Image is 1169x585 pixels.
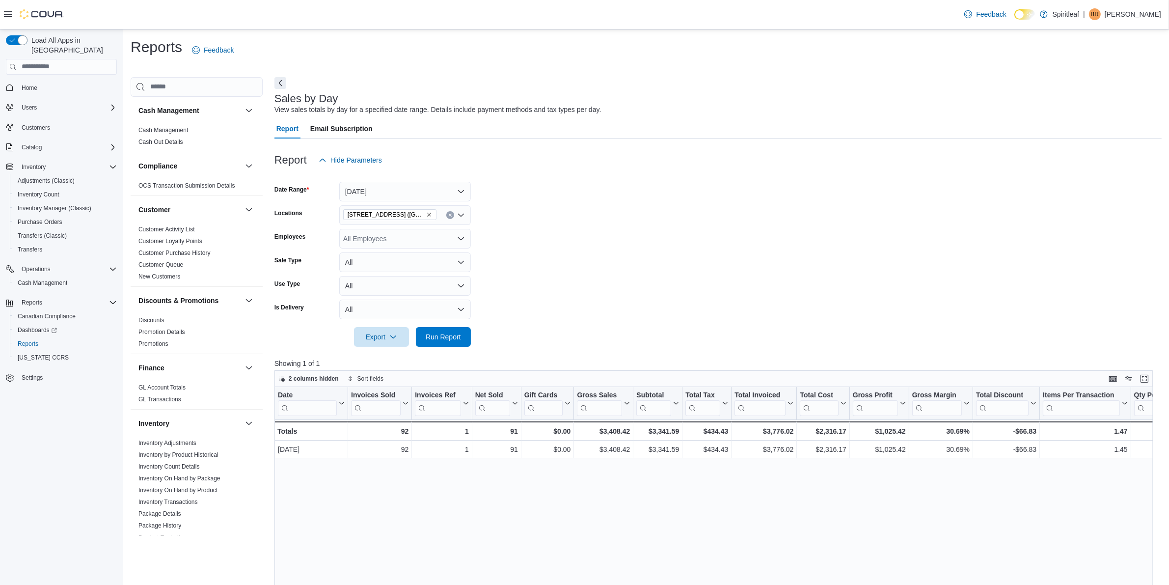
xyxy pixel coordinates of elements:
a: Promotion Details [138,329,185,335]
span: Adjustments (Classic) [14,175,117,187]
div: $1,025.42 [853,425,906,437]
span: Users [18,102,117,113]
div: 1 [415,444,468,455]
a: Inventory Count [14,189,63,200]
span: Cash Management [14,277,117,289]
div: Subtotal [636,390,671,400]
span: New Customers [138,273,180,280]
div: Cash Management [131,124,263,152]
label: Sale Type [274,256,301,264]
a: GL Account Totals [138,384,186,391]
button: Home [2,81,121,95]
button: Inventory Manager (Classic) [10,201,121,215]
span: Run Report [426,332,461,342]
button: Inventory [2,160,121,174]
button: Display options [1123,373,1135,385]
button: Inventory Count [10,188,121,201]
button: Clear input [446,211,454,219]
div: Finance [131,382,263,409]
button: Transfers [10,243,121,256]
button: Customers [2,120,121,135]
span: Inventory Manager (Classic) [14,202,117,214]
button: Remove 503 - Spiritleaf Meadowlands Dr (Ottawa) from selection in this group [426,212,432,218]
span: Purchase Orders [18,218,62,226]
span: Feedback [976,9,1006,19]
button: Date [278,390,345,416]
label: Locations [274,209,302,217]
span: Cash Management [138,126,188,134]
span: Users [22,104,37,111]
div: 92 [351,444,408,455]
button: Cash Management [138,106,241,115]
a: Cash Management [138,127,188,134]
div: Invoices Ref [415,390,461,416]
button: Operations [2,262,121,276]
a: Inventory Count Details [138,463,200,470]
button: Discounts & Promotions [138,296,241,306]
a: Customer Activity List [138,226,195,233]
span: Catalog [18,141,117,153]
span: Settings [18,371,117,384]
span: Report [276,119,299,139]
div: $3,408.42 [577,444,630,455]
a: Package History [138,522,181,529]
span: Catalog [22,143,42,151]
span: Inventory [22,163,46,171]
div: Gross Sales [577,390,622,400]
a: GL Transactions [138,396,181,403]
div: Net Sold [475,390,510,400]
p: Spiritleaf [1053,8,1079,20]
div: 91 [475,444,518,455]
button: Run Report [416,327,471,347]
div: $2,316.17 [800,444,846,455]
div: Gift Cards [524,390,563,400]
span: Load All Apps in [GEOGRAPHIC_DATA] [27,35,117,55]
span: Customer Activity List [138,225,195,233]
span: Transfers [14,244,117,255]
span: Export [360,327,403,347]
span: Inventory Adjustments [138,439,196,447]
button: Total Tax [685,390,728,416]
span: [STREET_ADDRESS] ([GEOGRAPHIC_DATA]) [348,210,424,220]
h3: Sales by Day [274,93,338,105]
span: BR [1091,8,1099,20]
div: Totals [277,425,345,437]
span: Cash Management [18,279,67,287]
div: Total Cost [800,390,838,416]
a: OCS Transaction Submission Details [138,182,235,189]
button: Gross Profit [853,390,906,416]
button: Total Discount [976,390,1036,416]
button: Invoices Sold [351,390,408,416]
div: $434.43 [685,425,728,437]
button: Total Cost [800,390,846,416]
div: $2,316.17 [800,425,846,437]
div: Total Tax [685,390,720,416]
a: Inventory On Hand by Package [138,475,220,482]
button: Net Sold [475,390,517,416]
div: Net Sold [475,390,510,416]
div: 1.45 [1043,444,1128,455]
a: Cash Out Details [138,139,183,145]
span: Customers [18,121,117,134]
div: -$66.83 [976,444,1036,455]
div: Gross Profit [853,390,898,400]
div: $3,408.42 [577,425,630,437]
span: Product Expirations [138,533,190,541]
h3: Discounts & Promotions [138,296,218,306]
button: Inventory [138,418,241,428]
button: Canadian Compliance [10,309,121,323]
div: $434.43 [685,444,728,455]
a: Adjustments (Classic) [14,175,79,187]
button: Operations [18,263,54,275]
span: Home [22,84,37,92]
a: Feedback [188,40,238,60]
span: Canadian Compliance [14,310,117,322]
a: Customer Loyalty Points [138,238,202,245]
nav: Complex example [6,77,117,411]
p: Showing 1 of 1 [274,359,1162,368]
div: [DATE] [278,444,345,455]
button: Inventory [243,418,255,429]
a: Customers [18,122,54,134]
div: Gross Profit [853,390,898,416]
button: Finance [243,362,255,374]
